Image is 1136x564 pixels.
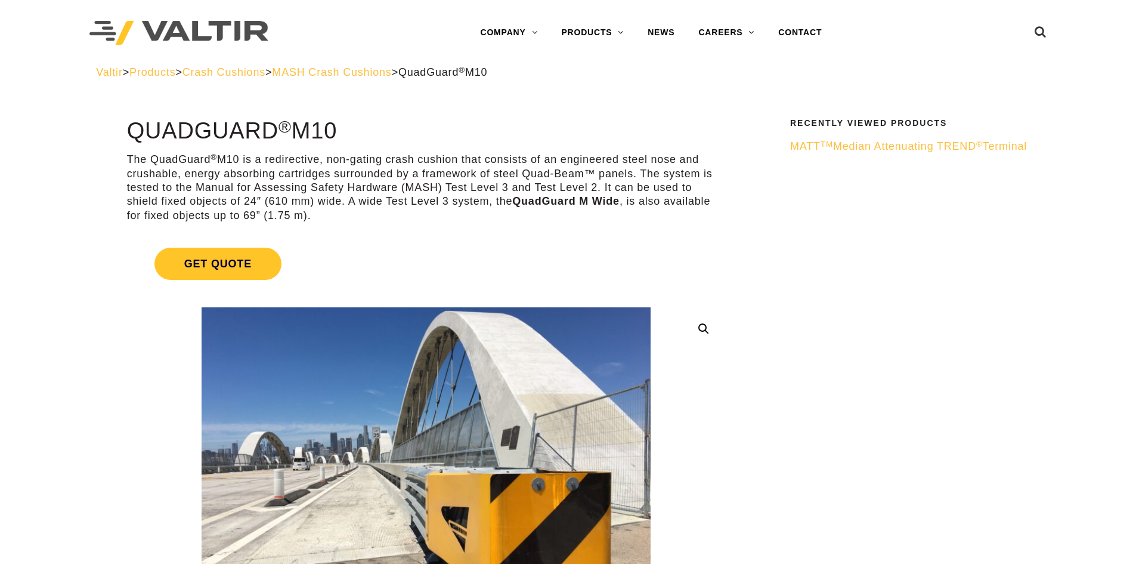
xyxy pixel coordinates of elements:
a: Valtir [96,66,122,78]
img: Valtir [89,21,268,45]
a: MATTTMMedian Attenuating TREND®Terminal [790,140,1032,153]
sup: ® [278,117,292,136]
sup: ® [976,140,983,149]
h1: QuadGuard M10 [127,119,725,144]
p: The QuadGuard M10 is a redirective, non-gating crash cushion that consists of an engineered steel... [127,153,725,223]
a: NEWS [636,21,686,45]
a: Products [129,66,175,78]
sup: ® [211,153,217,162]
a: CAREERS [686,21,766,45]
span: QuadGuard M10 [398,66,487,78]
a: CONTACT [766,21,834,45]
a: Crash Cushions [182,66,265,78]
strong: QuadGuard M Wide [512,195,620,207]
a: PRODUCTS [549,21,636,45]
a: Get Quote [127,233,725,294]
div: > > > > [96,66,1040,79]
h2: Recently Viewed Products [790,119,1032,128]
span: MATT Median Attenuating TREND Terminal [790,140,1027,152]
a: COMPANY [468,21,549,45]
sup: ® [459,66,465,75]
span: Get Quote [154,248,281,280]
sup: TM [821,140,833,149]
a: MASH Crash Cushions [272,66,391,78]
